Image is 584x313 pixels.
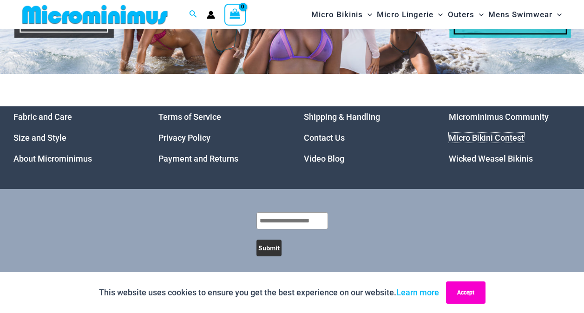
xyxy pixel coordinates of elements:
span: Outers [448,3,474,26]
nav: Menu [449,106,571,169]
p: This website uses cookies to ensure you get the best experience on our website. [99,286,439,300]
a: Payment and Returns [158,154,238,163]
span: Menu Toggle [363,3,372,26]
a: Terms of Service [158,112,221,122]
aside: Footer Widget 1 [13,106,136,169]
nav: Menu [13,106,136,169]
a: Wicked Weasel Bikinis [449,154,533,163]
nav: Site Navigation [308,1,565,28]
aside: Footer Widget 3 [304,106,426,169]
aside: Footer Widget 4 [449,106,571,169]
span: Mens Swimwear [488,3,552,26]
span: Menu Toggle [552,3,562,26]
button: Accept [446,281,486,304]
button: Submit [256,240,282,256]
a: Microminimus Community [449,112,549,122]
a: Learn more [396,287,439,297]
a: OutersMenu ToggleMenu Toggle [446,3,486,26]
span: Menu Toggle [474,3,484,26]
a: Size and Style [13,133,66,143]
a: Search icon link [189,9,197,20]
a: View Shopping Cart, empty [224,4,246,25]
a: Mens SwimwearMenu ToggleMenu Toggle [486,3,564,26]
span: Micro Lingerie [377,3,433,26]
a: Video Blog [304,154,344,163]
a: Micro LingerieMenu ToggleMenu Toggle [374,3,445,26]
a: Contact Us [304,133,345,143]
a: Privacy Policy [158,133,210,143]
img: MM SHOP LOGO FLAT [19,4,171,25]
aside: Footer Widget 2 [158,106,281,169]
nav: Menu [304,106,426,169]
span: Micro Bikinis [311,3,363,26]
nav: Menu [158,106,281,169]
a: Shipping & Handling [304,112,380,122]
a: Account icon link [207,11,215,19]
a: Fabric and Care [13,112,72,122]
span: Menu Toggle [433,3,443,26]
a: About Microminimus [13,154,92,163]
a: Micro BikinisMenu ToggleMenu Toggle [309,3,374,26]
a: Micro Bikini Contest [449,133,524,143]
